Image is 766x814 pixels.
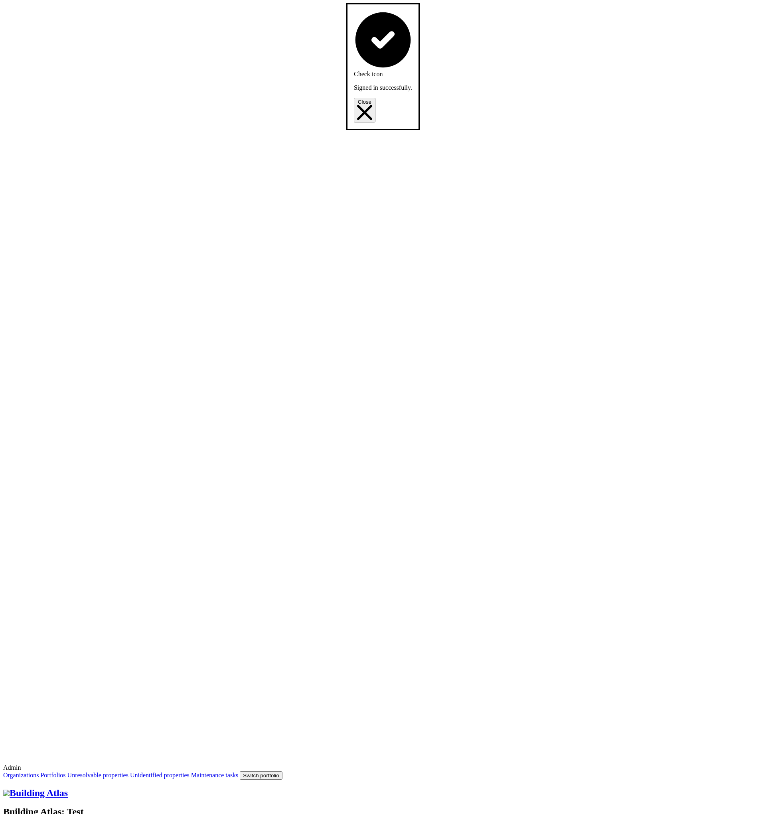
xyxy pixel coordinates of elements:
a: Unidentified properties [130,772,190,779]
label: Admin [3,757,763,771]
span: Check icon [354,71,383,77]
a: Building Atlas [3,788,68,798]
a: Organizations [3,772,39,779]
span: Close [358,99,371,105]
a: Portfolios [40,772,65,779]
p: Signed in successfully. [354,84,412,91]
button: Switch portfolio [240,771,282,780]
a: Unresolvable properties [67,772,128,779]
a: Maintenance tasks [191,772,239,779]
img: main-0bbd2752.svg [3,790,10,796]
button: Close [354,98,375,122]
